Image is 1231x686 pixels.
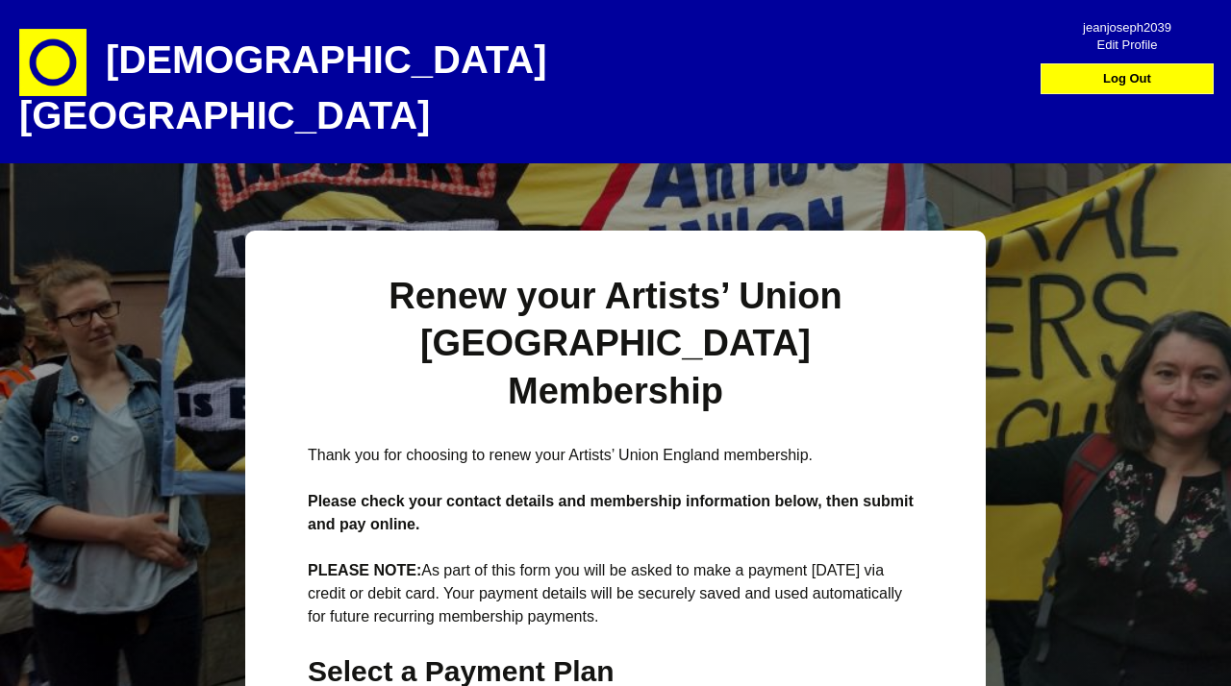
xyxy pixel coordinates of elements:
[308,493,914,532] strong: Please check your contact details and membership information below, then submit and pay online.
[308,444,923,467] p: Thank you for choosing to renew your Artists’ Union England membership.
[308,562,421,578] strong: PLEASE NOTE:
[1059,30,1195,47] span: Edit Profile
[308,559,923,628] p: As part of this form you will be asked to make a payment [DATE] via credit or debit card. Your pa...
[19,29,87,96] img: circle-e1448293145835.png
[308,273,923,415] h1: Renew your Artists’ Union [GEOGRAPHIC_DATA] Membership
[1059,12,1195,30] span: jeanjoseph2039
[1045,64,1209,93] a: Log Out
